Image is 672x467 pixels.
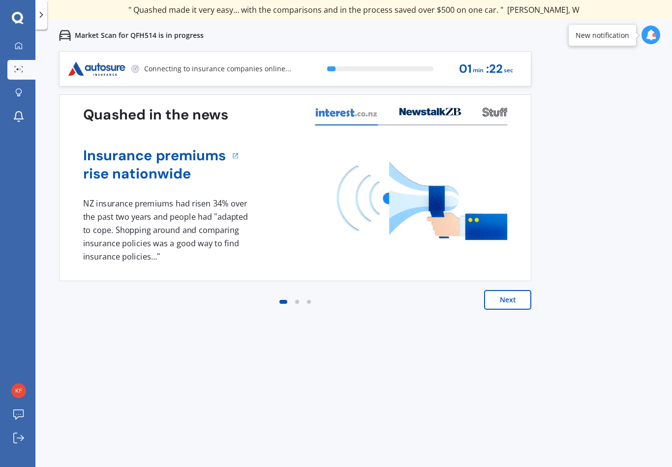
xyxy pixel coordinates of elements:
p: Connecting to insurance companies online... [144,64,291,74]
img: 54a9c59421815fe070f1e5672d188419 [11,383,26,398]
a: Insurance premiums [83,146,226,165]
p: Market Scan for QFH514 is in progress [75,30,204,40]
button: Next [484,290,531,310]
span: 01 [459,62,472,76]
a: rise nationwide [83,165,226,183]
img: car.f15378c7a67c060ca3f3.svg [59,29,71,41]
span: : 22 [486,62,503,76]
img: media image [337,162,507,240]
div: New notification [576,30,629,40]
div: NZ insurance premiums had risen 34% over the past two years and people had "adapted to cope. Shop... [83,197,251,263]
h3: Quashed in the news [83,106,228,124]
span: sec [504,64,513,77]
span: min [473,64,484,77]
